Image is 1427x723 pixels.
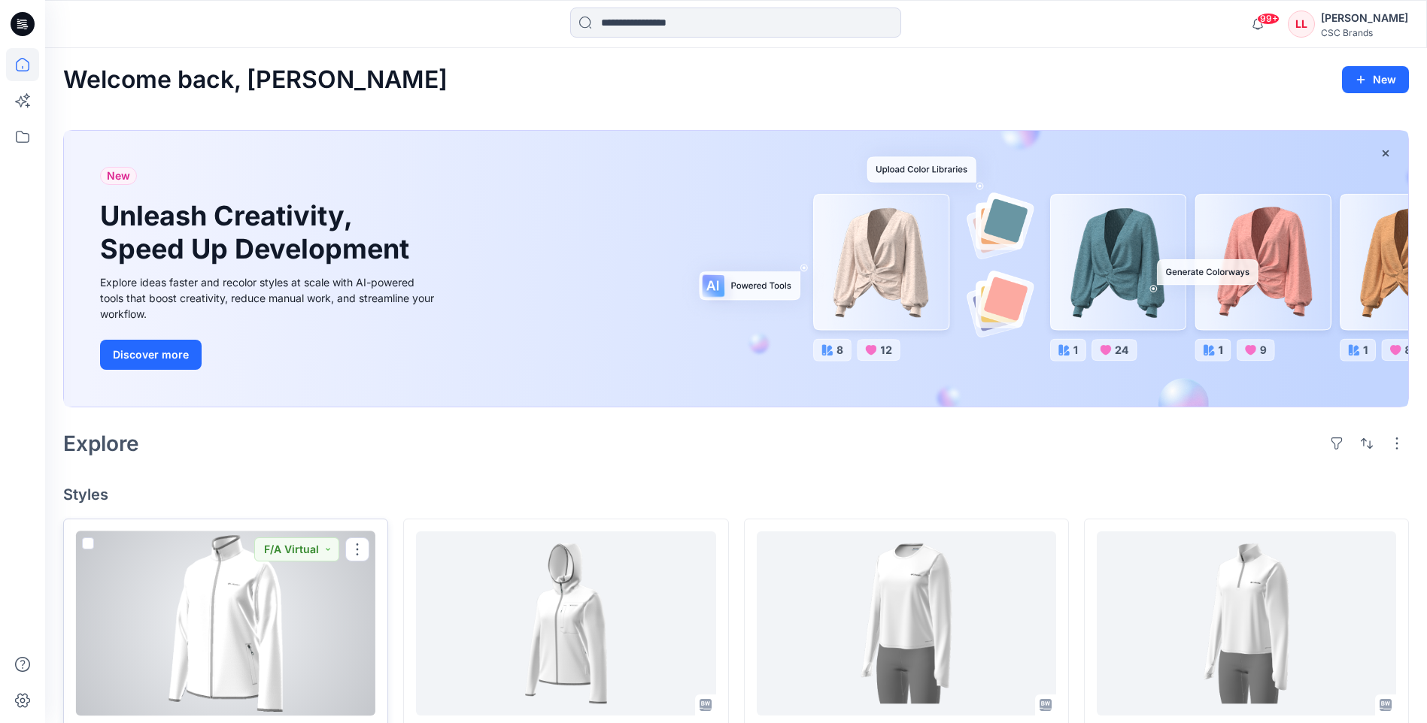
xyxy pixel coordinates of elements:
h4: Styles [63,486,1409,504]
a: F6WS217274_SW26AW5151_F26_PAREG_VFA [1097,531,1396,715]
h1: Unleash Creativity, Speed Up Development [100,200,416,265]
a: Discover more [100,340,439,370]
button: Discover more [100,340,202,370]
span: New [107,167,130,185]
h2: Welcome back, [PERSON_NAME] [63,66,448,94]
span: 99+ [1257,13,1280,25]
h2: Explore [63,431,139,455]
a: F6WS217276_SW26W5152_F26_GLREG_VFA2 [76,531,375,715]
div: LL [1288,11,1315,38]
div: CSC Brands [1321,27,1408,38]
a: F6WS217275_SW26AW5150_F26_PAREG_VFA [757,531,1056,715]
button: New [1342,66,1409,93]
div: Explore ideas faster and recolor styles at scale with AI-powered tools that boost creativity, red... [100,274,439,322]
div: [PERSON_NAME] [1321,9,1408,27]
a: F6WS217278_SW26EW5155_F26_EUREG_VFA [416,531,715,715]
